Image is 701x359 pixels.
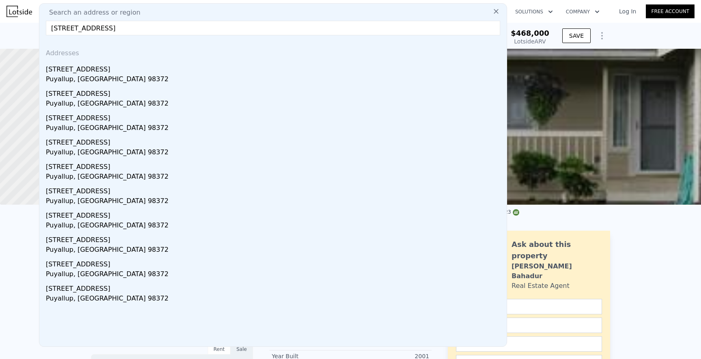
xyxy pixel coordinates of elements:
[512,281,570,291] div: Real Estate Agent
[46,221,503,232] div: Puyallup, [GEOGRAPHIC_DATA] 98372
[511,29,549,37] span: $468,000
[511,37,549,45] div: Lotside ARV
[609,7,646,15] a: Log In
[208,344,230,355] div: Rent
[509,4,559,19] button: Solutions
[46,61,503,74] div: [STREET_ADDRESS]
[46,134,503,147] div: [STREET_ADDRESS]
[6,6,32,17] img: Lotside
[646,4,695,18] a: Free Account
[46,208,503,221] div: [STREET_ADDRESS]
[46,21,500,35] input: Enter an address, city, region, neighborhood or zip code
[46,294,503,305] div: Puyallup, [GEOGRAPHIC_DATA] 98372
[46,269,503,281] div: Puyallup, [GEOGRAPHIC_DATA] 98372
[46,245,503,256] div: Puyallup, [GEOGRAPHIC_DATA] 98372
[46,256,503,269] div: [STREET_ADDRESS]
[46,99,503,110] div: Puyallup, [GEOGRAPHIC_DATA] 98372
[512,262,602,281] div: [PERSON_NAME] Bahadur
[456,299,602,314] input: Name
[46,183,503,196] div: [STREET_ADDRESS]
[43,8,140,17] span: Search an address or region
[46,159,503,172] div: [STREET_ADDRESS]
[46,281,503,294] div: [STREET_ADDRESS]
[46,110,503,123] div: [STREET_ADDRESS]
[46,172,503,183] div: Puyallup, [GEOGRAPHIC_DATA] 98372
[562,28,591,43] button: SAVE
[594,28,610,44] button: Show Options
[46,86,503,99] div: [STREET_ADDRESS]
[456,336,602,352] input: Phone
[46,232,503,245] div: [STREET_ADDRESS]
[512,239,602,262] div: Ask about this property
[513,209,519,216] img: NWMLS Logo
[46,147,503,159] div: Puyallup, [GEOGRAPHIC_DATA] 98372
[559,4,606,19] button: Company
[46,74,503,86] div: Puyallup, [GEOGRAPHIC_DATA] 98372
[43,42,503,61] div: Addresses
[230,344,253,355] div: Sale
[456,318,602,333] input: Email
[46,196,503,208] div: Puyallup, [GEOGRAPHIC_DATA] 98372
[46,123,503,134] div: Puyallup, [GEOGRAPHIC_DATA] 98372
